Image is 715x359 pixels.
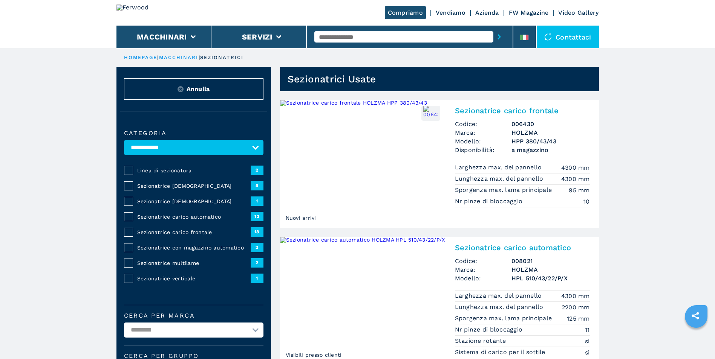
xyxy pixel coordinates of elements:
[455,163,544,172] p: Larghezza max. del pannello
[124,353,263,359] span: Cerca per Gruppo
[137,275,251,282] span: Sezionatrice verticale
[137,213,251,221] span: Sezionatrice carico automatico
[583,197,590,206] em: 10
[455,265,511,274] span: Marca:
[436,9,465,16] a: Vendiamo
[280,100,446,228] img: Sezionatrice carico frontale HOLZMA HPP 380/43/43
[137,228,251,236] span: Sezionatrice carico frontale
[137,182,251,190] span: Sezionatrice [DEMOGRAPHIC_DATA]
[455,243,590,252] h2: Sezionatrice carico automatico
[455,337,508,345] p: Stazione rotante
[200,54,243,61] p: sezionatrici
[251,166,263,175] span: 2
[511,265,590,274] h3: HOLZMA
[288,73,376,85] h1: Sezionatrici Usate
[124,78,263,100] button: ResetAnnulla
[137,244,251,251] span: Sezionatrice con magazzino automatico
[509,9,549,16] a: FW Magazine
[475,9,499,16] a: Azienda
[251,227,263,236] span: 18
[178,86,184,92] img: Reset
[242,32,273,41] button: Servizi
[251,196,263,205] span: 1
[187,85,210,93] span: Annulla
[137,32,187,41] button: Macchinari
[251,274,263,283] span: 1
[561,175,590,183] em: 4300 mm
[455,326,525,334] p: Nr pinze di bloccaggio
[124,55,158,60] a: HOMEPAGE
[511,128,590,137] h3: HOLZMA
[251,258,263,267] span: 2
[385,6,426,19] a: Compriamo
[561,292,590,300] em: 4300 mm
[137,167,251,174] span: Linea di sezionatura
[585,337,590,345] em: si
[558,9,599,16] a: Video Gallery
[455,186,554,194] p: Sporgenza max. lama principale
[251,181,263,190] span: 5
[157,55,159,60] span: |
[537,26,599,48] div: Contattaci
[544,33,552,41] img: Contattaci
[455,106,590,115] h2: Sezionatrice carico frontale
[137,259,251,267] span: Sezionatrice multilame
[455,120,511,128] span: Codice:
[511,137,590,146] h3: HPP 380/43/43
[561,163,590,172] em: 4300 mm
[455,137,511,146] span: Modello:
[137,198,251,205] span: Sezionatrice [DEMOGRAPHIC_DATA]
[567,314,590,323] em: 125 mm
[493,28,505,46] button: submit-button
[455,128,511,137] span: Marca:
[124,130,263,136] label: Categoria
[455,197,525,205] p: Nr pinze di bloccaggio
[511,146,590,154] span: a magazzino
[280,100,599,228] a: Sezionatrice carico frontale HOLZMA HPP 380/43/43Nuovi arrivi006430Sezionatrice carico frontaleCo...
[511,274,590,283] h3: HPL 510/43/22/P/X
[455,314,554,322] p: Sporgenza max. lama principale
[686,306,705,325] a: sharethis
[683,325,709,353] iframe: Chat
[159,55,199,60] a: macchinari
[585,348,590,357] em: si
[569,186,589,195] em: 95 mm
[251,243,263,252] span: 2
[251,212,263,221] span: 13
[423,106,438,120] img: 006430
[455,257,511,265] span: Codice:
[116,5,171,21] img: Ferwood
[455,303,545,311] p: Lunghezza max. del pannello
[455,292,544,300] p: Larghezza max. del pannello
[455,348,547,356] p: Sistema di carico per il sottile
[455,175,545,183] p: Lunghezza max. del pannello
[455,274,511,283] span: Modello:
[199,55,200,60] span: |
[585,326,590,334] em: 11
[511,120,590,128] h3: 006430
[124,313,263,319] label: Cerca per marca
[455,146,511,154] span: Disponibilità:
[511,257,590,265] h3: 008021
[562,303,590,312] em: 2200 mm
[284,212,318,224] span: Nuovi arrivi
